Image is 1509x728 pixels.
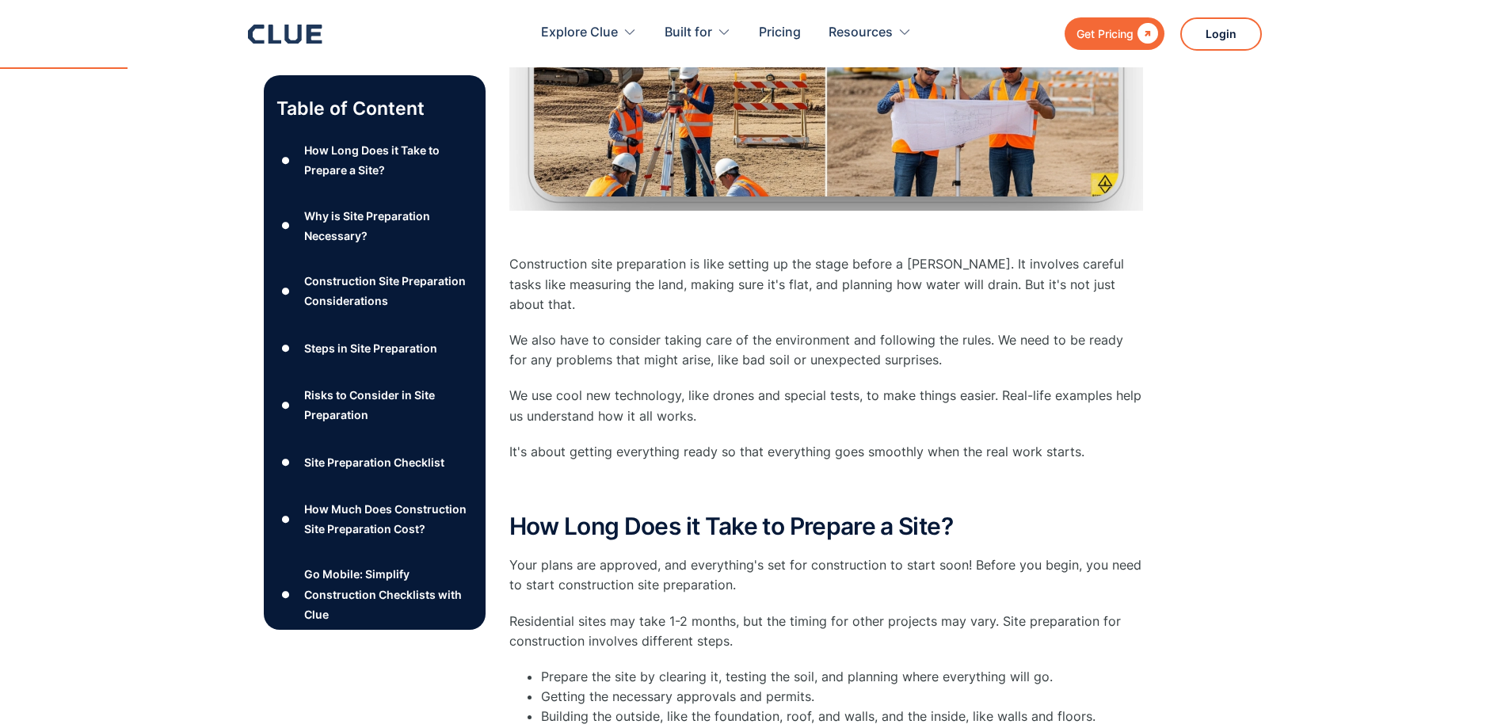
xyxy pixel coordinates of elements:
a: Pricing [759,8,801,58]
div: Built for [665,8,731,58]
p: Your plans are approved, and everything's set for construction to start soon! Before you begin, y... [509,555,1143,595]
p: ‍ [509,219,1143,238]
div: ● [276,279,295,303]
div: ● [276,214,295,238]
a: ●Steps in Site Preparation [276,336,473,360]
div: Risks to Consider in Site Preparation [304,385,472,425]
div: Explore Clue [541,8,618,58]
li: Prepare the site by clearing it, testing the soil, and planning where everything will go. [541,667,1143,687]
div: Why is Site Preparation Necessary? [304,206,472,246]
div: Go Mobile: Simplify Construction Checklists with Clue [304,564,472,624]
p: Residential sites may take 1-2 months, but the timing for other projects may vary. Site preparati... [509,612,1143,651]
div: Steps in Site Preparation [304,338,437,358]
div: Get Pricing [1076,24,1134,44]
div: Resources [829,8,912,58]
p: Construction site preparation is like setting up the stage before a [PERSON_NAME]. It involves ca... [509,254,1143,314]
li: Building the outside, like the foundation, roof, and walls, and the inside, like walls and floors. [541,707,1143,726]
div: ● [276,582,295,606]
div: Explore Clue [541,8,637,58]
div: ● [276,507,295,531]
div: Construction Site Preparation Considerations [304,271,472,311]
a: ●Site Preparation Checklist [276,450,473,474]
a: ●Construction Site Preparation Considerations [276,271,473,311]
a: Get Pricing [1065,17,1164,50]
li: Getting the necessary approvals and permits. [541,687,1143,707]
h2: How Long Does it Take to Prepare a Site? [509,513,1143,539]
div: Resources [829,8,893,58]
div: ● [276,450,295,474]
p: ‍ [509,478,1143,497]
p: Table of Content [276,96,473,121]
a: ●Go Mobile: Simplify Construction Checklists with Clue [276,564,473,624]
a: ●How Much Does Construction Site Preparation Cost? [276,499,473,539]
div: Built for [665,8,712,58]
a: ●Risks to Consider in Site Preparation [276,385,473,425]
p: We also have to consider taking care of the environment and following the rules. We need to be re... [509,330,1143,370]
div: Site Preparation Checklist [304,452,444,472]
p: We use cool new technology, like drones and special tests, to make things easier. Real-life examp... [509,386,1143,425]
a: Login [1180,17,1262,51]
div:  [1134,24,1158,44]
a: ●How Long Does it Take to Prepare a Site? [276,140,473,180]
div: ● [276,149,295,173]
div: How Much Does Construction Site Preparation Cost? [304,499,472,539]
div: How Long Does it Take to Prepare a Site? [304,140,472,180]
div: ● [276,393,295,417]
p: It's about getting everything ready so that everything goes smoothly when the real work starts. [509,442,1143,462]
a: ●Why is Site Preparation Necessary? [276,206,473,246]
div: ● [276,336,295,360]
